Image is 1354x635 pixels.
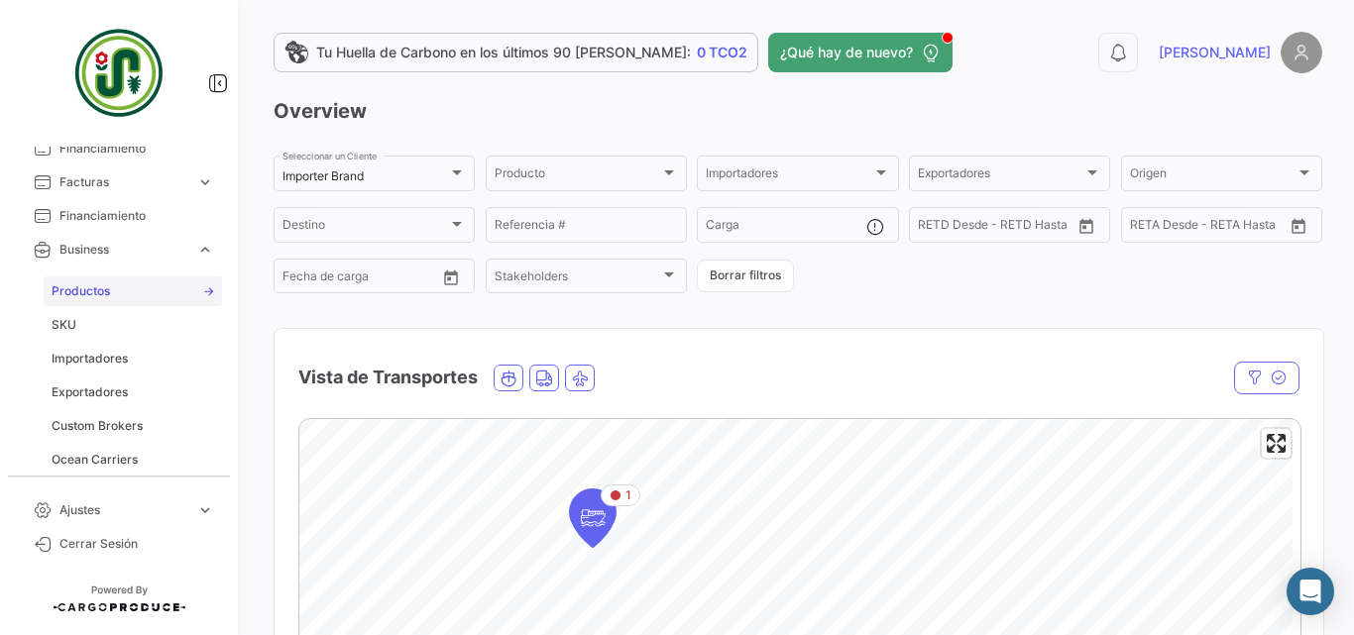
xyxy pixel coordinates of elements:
[1072,211,1101,241] button: Open calendar
[436,263,466,292] button: Open calendar
[495,272,660,286] span: Stakeholders
[16,199,222,233] a: Financiamiento
[274,33,758,72] a: Tu Huella de Carbono en los últimos 90 [PERSON_NAME]:0 TCO2
[59,241,188,259] span: Business
[298,364,478,391] h4: Vista de Transportes
[44,377,222,407] a: Exportadores
[44,445,222,475] a: Ocean Carriers
[52,316,76,334] span: SKU
[52,282,110,300] span: Productos
[566,366,594,390] button: Air
[69,24,169,123] img: 19515acf-21f4-4d5e-8c99-ac5885144d1b.jpeg
[706,169,871,183] span: Importadores
[52,350,128,368] span: Importadores
[59,535,214,553] span: Cerrar Sesión
[52,383,128,401] span: Exportadores
[569,488,617,548] div: Map marker
[1180,221,1253,235] input: Hasta
[1281,32,1322,73] img: placeholder-user.png
[282,221,448,235] span: Destino
[52,451,138,469] span: Ocean Carriers
[16,132,222,165] a: Financiamiento
[918,221,954,235] input: Desde
[918,169,1083,183] span: Exportadores
[316,43,691,62] span: Tu Huella de Carbono en los últimos 90 [PERSON_NAME]:
[1284,211,1313,241] button: Open calendar
[530,366,558,390] button: Land
[44,411,222,441] a: Custom Brokers
[1262,429,1291,458] button: Enter fullscreen
[196,501,214,519] span: expand_more
[282,272,318,286] input: Desde
[1159,43,1271,62] span: [PERSON_NAME]
[332,272,405,286] input: Hasta
[44,276,222,306] a: Productos
[495,169,660,183] span: Producto
[780,43,913,62] span: ¿Qué hay de nuevo?
[59,207,214,225] span: Financiamiento
[1287,568,1334,615] div: Abrir Intercom Messenger
[44,344,222,373] a: Importadores
[1130,169,1296,183] span: Origen
[59,173,188,191] span: Facturas
[282,168,364,183] mat-select-trigger: Importer Brand
[967,221,1041,235] input: Hasta
[44,310,222,340] a: SKU
[196,173,214,191] span: expand_more
[625,486,631,504] span: 1
[1130,221,1166,235] input: Desde
[697,260,794,292] button: Borrar filtros
[697,43,747,62] span: 0 TCO2
[768,33,953,72] button: ¿Qué hay de nuevo?
[495,366,522,390] button: Ocean
[52,417,143,435] span: Custom Brokers
[59,140,214,158] span: Financiamiento
[274,97,1322,125] h3: Overview
[59,501,188,519] span: Ajustes
[196,241,214,259] span: expand_more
